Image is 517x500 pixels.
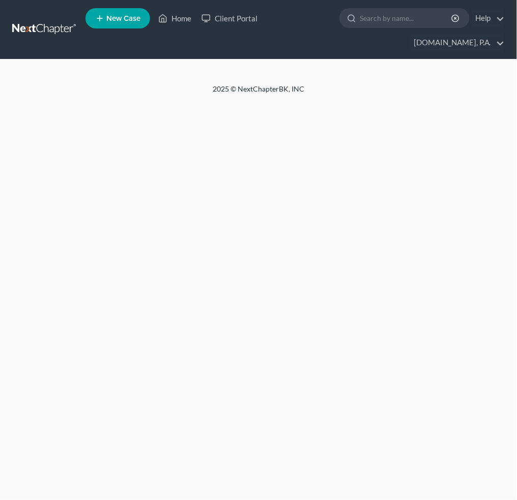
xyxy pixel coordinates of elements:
[153,9,196,27] a: Home
[409,34,504,52] a: [DOMAIN_NAME], P.A.
[14,84,503,102] div: 2025 © NextChapterBK, INC
[106,15,140,22] span: New Case
[360,9,453,27] input: Search by name...
[470,9,504,27] a: Help
[196,9,263,27] a: Client Portal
